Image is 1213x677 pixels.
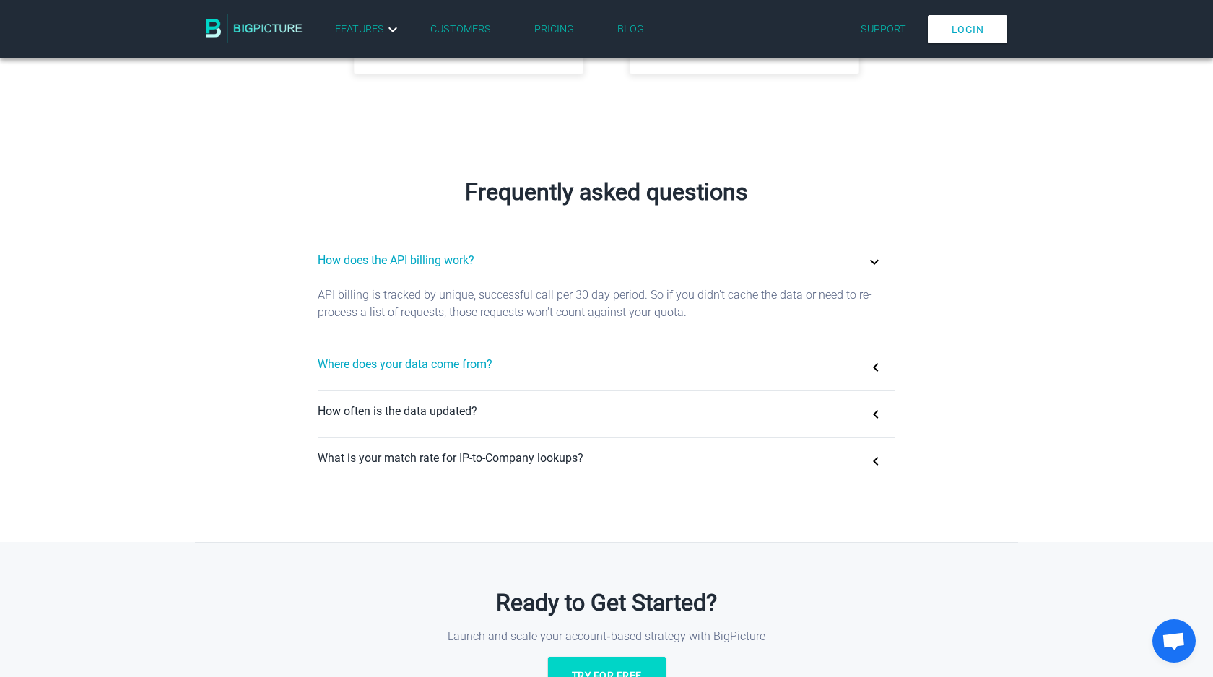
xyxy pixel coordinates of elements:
[617,23,644,35] a: Blog
[1152,619,1196,663] div: Open chat
[206,14,303,43] img: BigPicture.io
[318,438,895,484] button: What is your match rate for IP-to-Company lookups?
[195,628,1018,645] p: Launch and scale your account‑based strategy with BigPicture
[318,344,895,390] button: Where does your data come from?
[318,391,895,437] button: How often is the data updated?
[861,23,906,35] a: Support
[195,178,1018,206] h2: Frequently asked questions
[195,589,1018,616] h2: Ready to Get Started?
[318,240,895,287] button: How does the API billing work?
[335,21,401,38] a: Features
[318,287,895,333] p: API billing is tracked by unique, successful call per 30 day period. So if you didn't cache the d...
[534,23,574,35] a: Pricing
[928,15,1008,43] a: Login
[430,23,491,35] a: Customers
